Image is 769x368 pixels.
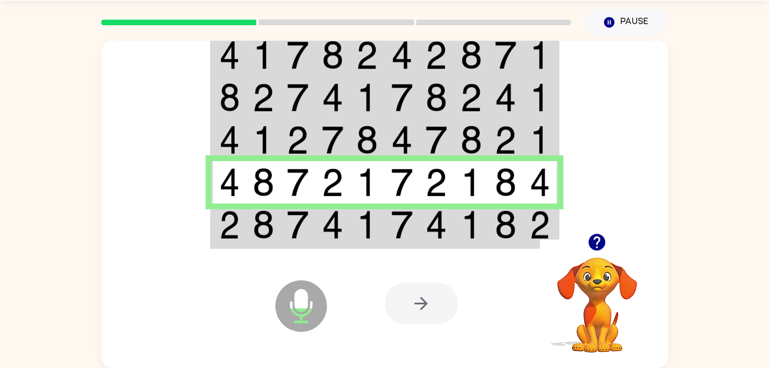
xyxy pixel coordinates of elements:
[530,41,550,69] img: 1
[530,210,550,239] img: 2
[356,210,378,239] img: 1
[460,210,482,239] img: 1
[253,41,274,69] img: 1
[391,210,413,239] img: 7
[425,83,447,112] img: 8
[356,41,378,69] img: 2
[219,41,240,69] img: 4
[530,126,550,154] img: 1
[322,41,344,69] img: 8
[253,168,274,197] img: 8
[322,168,344,197] img: 2
[356,168,378,197] img: 1
[391,126,413,154] img: 4
[219,210,240,239] img: 2
[391,168,413,197] img: 7
[391,83,413,112] img: 7
[322,126,344,154] img: 7
[425,210,447,239] img: 4
[287,83,309,112] img: 7
[495,168,516,197] img: 8
[460,83,482,112] img: 2
[460,126,482,154] img: 8
[356,83,378,112] img: 1
[585,9,668,36] button: Pause
[530,168,550,197] img: 4
[253,210,274,239] img: 8
[425,168,447,197] img: 2
[253,126,274,154] img: 1
[287,210,309,239] img: 7
[219,83,240,112] img: 8
[219,168,240,197] img: 4
[322,210,344,239] img: 4
[495,41,516,69] img: 7
[495,210,516,239] img: 8
[540,240,654,354] video: Your browser must support playing .mp4 files to use Literably. Please try using another browser.
[460,41,482,69] img: 8
[425,41,447,69] img: 2
[425,126,447,154] img: 7
[460,168,482,197] img: 1
[495,83,516,112] img: 4
[287,126,309,154] img: 2
[530,83,550,112] img: 1
[391,41,413,69] img: 4
[287,168,309,197] img: 7
[495,126,516,154] img: 2
[219,126,240,154] img: 4
[253,83,274,112] img: 2
[287,41,309,69] img: 7
[322,83,344,112] img: 4
[356,126,378,154] img: 8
